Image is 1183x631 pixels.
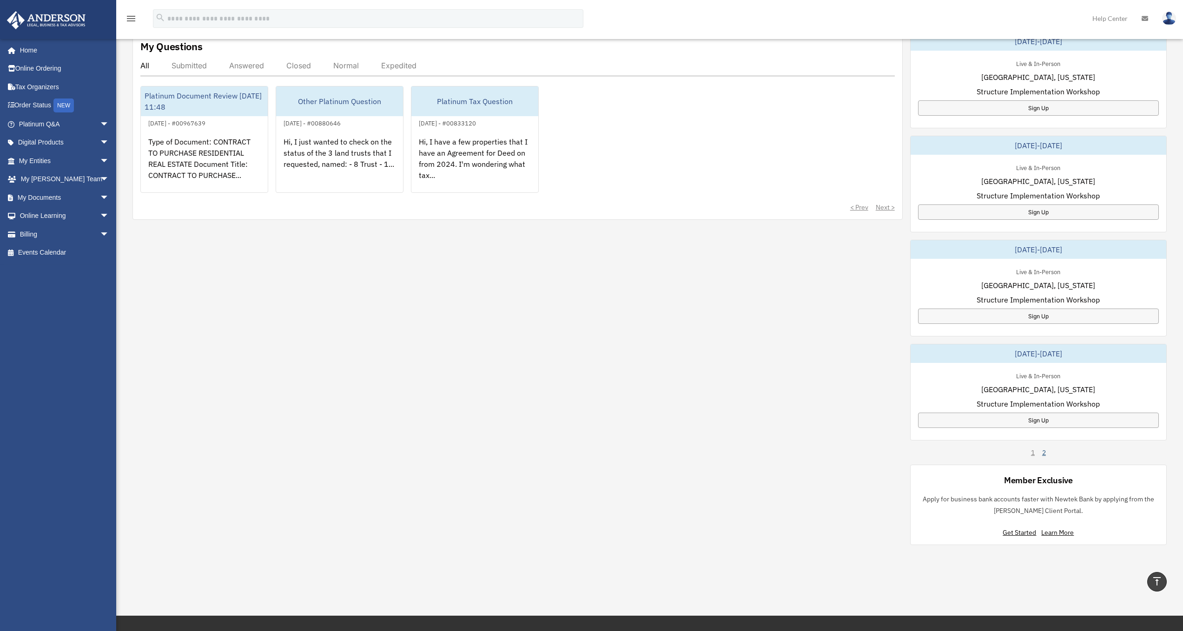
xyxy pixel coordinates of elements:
a: Billingarrow_drop_down [7,225,123,243]
i: menu [126,13,137,24]
div: Expedited [381,61,416,70]
span: arrow_drop_down [100,170,119,189]
span: arrow_drop_down [100,115,119,134]
div: [DATE]-[DATE] [911,240,1166,259]
div: Member Exclusive [1004,474,1073,486]
a: Platinum Q&Aarrow_drop_down [7,115,123,133]
a: Online Learningarrow_drop_down [7,207,123,225]
div: [DATE] - #00967639 [141,118,213,127]
a: Tax Organizers [7,78,123,96]
img: User Pic [1162,12,1176,25]
div: Answered [229,61,264,70]
a: Order StatusNEW [7,96,123,115]
div: Live & In-Person [1009,370,1068,380]
a: Digital Productsarrow_drop_down [7,133,123,152]
a: Sign Up [918,413,1159,428]
a: My Entitiesarrow_drop_down [7,151,123,170]
span: arrow_drop_down [100,151,119,171]
div: Platinum Document Review [DATE] 11:48 [141,86,268,116]
a: Learn More [1041,528,1074,537]
a: My [PERSON_NAME] Teamarrow_drop_down [7,170,123,189]
span: [GEOGRAPHIC_DATA], [US_STATE] [981,72,1095,83]
span: [GEOGRAPHIC_DATA], [US_STATE] [981,280,1095,291]
div: Type of Document: CONTRACT TO PURCHASE RESIDENTIAL REAL ESTATE Document Title: CONTRACT TO PURCHA... [141,129,268,201]
a: Home [7,41,119,59]
span: [GEOGRAPHIC_DATA], [US_STATE] [981,176,1095,187]
div: [DATE]-[DATE] [911,32,1166,51]
div: Closed [286,61,311,70]
div: Live & In-Person [1009,266,1068,276]
a: Online Ordering [7,59,123,78]
div: Normal [333,61,359,70]
div: [DATE] - #00880646 [276,118,348,127]
div: Other Platinum Question [276,86,403,116]
div: Submitted [172,61,207,70]
a: Get Started [1003,528,1040,537]
a: Events Calendar [7,243,123,262]
span: arrow_drop_down [100,133,119,152]
img: Anderson Advisors Platinum Portal [4,11,88,29]
p: Apply for business bank accounts faster with Newtek Bank by applying from the [PERSON_NAME] Clien... [918,493,1159,516]
div: Hi, I have a few properties that I have an Agreement for Deed on from 2024. I'm wondering what ta... [411,129,538,201]
div: [DATE]-[DATE] [911,136,1166,155]
div: NEW [53,99,74,112]
a: Platinum Tax Question[DATE] - #00833120Hi, I have a few properties that I have an Agreement for D... [411,86,539,193]
span: arrow_drop_down [100,207,119,226]
span: Structure Implementation Workshop [977,294,1100,305]
a: My Documentsarrow_drop_down [7,188,123,207]
a: menu [126,16,137,24]
i: vertical_align_top [1151,576,1163,587]
div: Platinum Tax Question [411,86,538,116]
span: arrow_drop_down [100,225,119,244]
a: Sign Up [918,309,1159,324]
a: Other Platinum Question[DATE] - #00880646Hi, I just wanted to check on the status of the 3 land t... [276,86,403,193]
div: Live & In-Person [1009,58,1068,68]
span: Structure Implementation Workshop [977,190,1100,201]
a: 2 [1042,448,1046,457]
div: All [140,61,149,70]
span: Structure Implementation Workshop [977,398,1100,409]
a: Sign Up [918,204,1159,220]
div: [DATE] - #00833120 [411,118,483,127]
a: Platinum Document Review [DATE] 11:48[DATE] - #00967639Type of Document: CONTRACT TO PURCHASE RES... [140,86,268,193]
span: arrow_drop_down [100,188,119,207]
span: Structure Implementation Workshop [977,86,1100,97]
div: Hi, I just wanted to check on the status of the 3 land trusts that I requested, named: - 8 Trust ... [276,129,403,201]
a: Sign Up [918,100,1159,116]
div: My Questions [140,39,203,53]
i: search [155,13,165,23]
a: vertical_align_top [1147,572,1167,592]
div: [DATE]-[DATE] [911,344,1166,363]
div: Live & In-Person [1009,162,1068,172]
span: [GEOGRAPHIC_DATA], [US_STATE] [981,384,1095,395]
